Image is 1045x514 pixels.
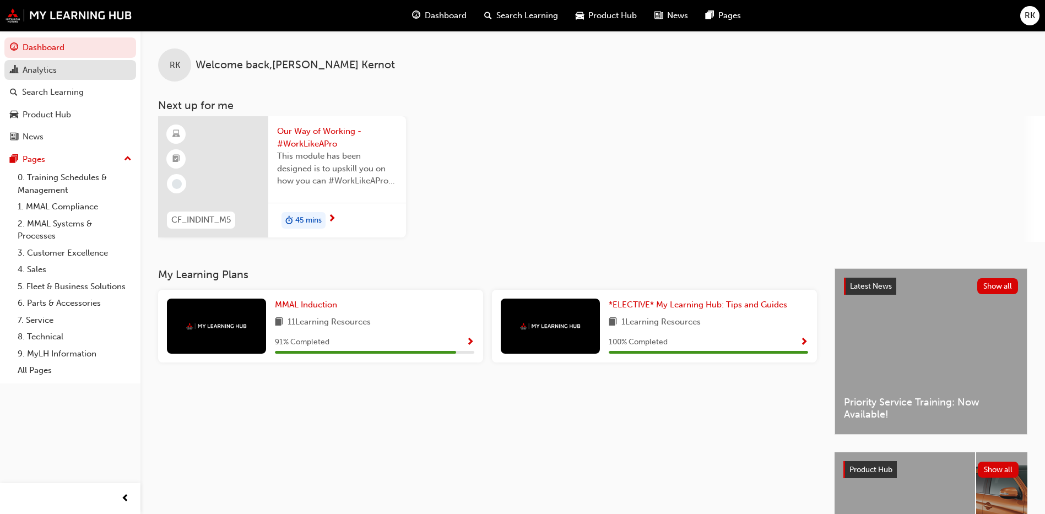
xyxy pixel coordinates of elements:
[23,109,71,121] div: Product Hub
[706,9,714,23] span: pages-icon
[835,268,1027,435] a: Latest NewsShow allPriority Service Training: Now Available!
[496,9,558,22] span: Search Learning
[697,4,750,27] a: pages-iconPages
[646,4,697,27] a: news-iconNews
[158,268,817,281] h3: My Learning Plans
[10,88,18,98] span: search-icon
[275,316,283,329] span: book-icon
[844,278,1018,295] a: Latest NewsShow all
[425,9,467,22] span: Dashboard
[277,150,397,187] span: This module has been designed is to upskill you on how you can #WorkLikeAPro at Mitsubishi Motors...
[843,461,1019,479] a: Product HubShow all
[718,9,741,22] span: Pages
[275,300,337,310] span: MMAL Induction
[609,336,668,349] span: 100 % Completed
[172,152,180,166] span: booktick-icon
[288,316,371,329] span: 11 Learning Resources
[10,110,18,120] span: car-icon
[4,149,136,170] button: Pages
[4,82,136,102] a: Search Learning
[10,155,18,165] span: pages-icon
[466,338,474,348] span: Show Progress
[978,462,1019,478] button: Show all
[186,323,247,330] img: mmal
[475,4,567,27] a: search-iconSearch Learning
[13,345,136,362] a: 9. MyLH Information
[172,127,180,142] span: learningResourceType_ELEARNING-icon
[484,9,492,23] span: search-icon
[13,198,136,215] a: 1. MMAL Compliance
[567,4,646,27] a: car-iconProduct Hub
[13,245,136,262] a: 3. Customer Excellence
[520,323,581,330] img: mmal
[158,116,406,237] a: CF_INDINT_M5Our Way of Working - #WorkLikeAProThis module has been designed is to upskill you on ...
[800,336,808,349] button: Show Progress
[124,152,132,166] span: up-icon
[609,316,617,329] span: book-icon
[1025,9,1035,22] span: RK
[4,60,136,80] a: Analytics
[171,214,231,226] span: CF_INDINT_M5
[13,328,136,345] a: 8. Technical
[13,278,136,295] a: 5. Fleet & Business Solutions
[800,338,808,348] span: Show Progress
[10,66,18,75] span: chart-icon
[275,299,342,311] a: MMAL Induction
[13,362,136,379] a: All Pages
[13,261,136,278] a: 4. Sales
[23,153,45,166] div: Pages
[10,132,18,142] span: news-icon
[850,282,892,291] span: Latest News
[576,9,584,23] span: car-icon
[849,465,892,474] span: Product Hub
[23,64,57,77] div: Analytics
[275,336,329,349] span: 91 % Completed
[621,316,701,329] span: 1 Learning Resources
[609,300,787,310] span: *ELECTIVE* My Learning Hub: Tips and Guides
[196,59,395,72] span: Welcome back , [PERSON_NAME] Kernot
[140,99,1045,112] h3: Next up for me
[22,86,84,99] div: Search Learning
[412,9,420,23] span: guage-icon
[13,215,136,245] a: 2. MMAL Systems & Processes
[13,312,136,329] a: 7. Service
[977,278,1019,294] button: Show all
[466,336,474,349] button: Show Progress
[23,131,44,143] div: News
[121,492,129,506] span: prev-icon
[403,4,475,27] a: guage-iconDashboard
[13,295,136,312] a: 6. Parts & Accessories
[277,125,397,150] span: Our Way of Working - #WorkLikeAPro
[172,179,182,189] span: learningRecordVerb_NONE-icon
[10,43,18,53] span: guage-icon
[667,9,688,22] span: News
[328,214,336,224] span: next-icon
[4,37,136,58] a: Dashboard
[4,127,136,147] a: News
[170,59,180,72] span: RK
[1020,6,1039,25] button: RK
[609,299,792,311] a: *ELECTIVE* My Learning Hub: Tips and Guides
[13,169,136,198] a: 0. Training Schedules & Management
[654,9,663,23] span: news-icon
[4,105,136,125] a: Product Hub
[844,396,1018,421] span: Priority Service Training: Now Available!
[4,35,136,149] button: DashboardAnalyticsSearch LearningProduct HubNews
[588,9,637,22] span: Product Hub
[6,8,132,23] img: mmal
[295,214,322,227] span: 45 mins
[285,213,293,228] span: duration-icon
